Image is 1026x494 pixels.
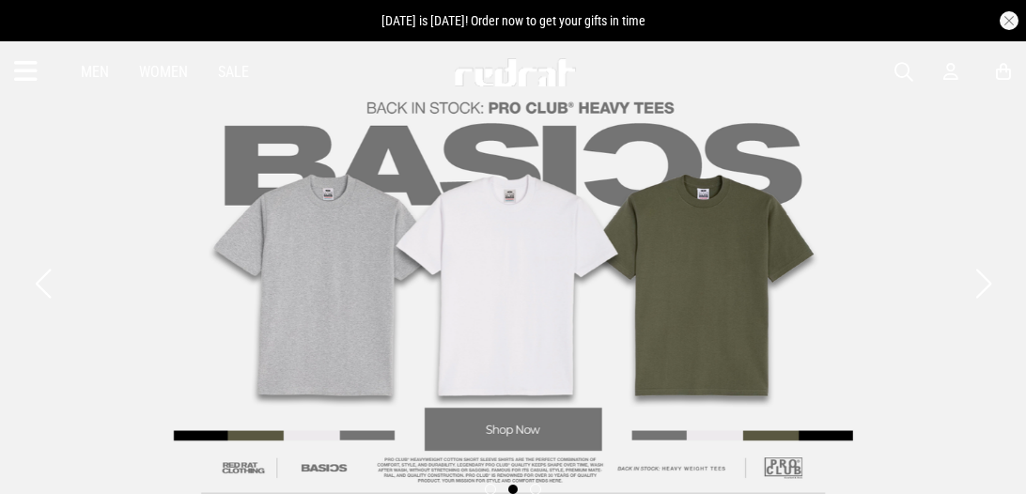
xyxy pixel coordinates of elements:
button: Next slide [971,263,996,304]
a: Men [81,63,109,81]
a: Women [139,63,188,81]
span: [DATE] is [DATE]! Order now to get your gifts in time [381,13,645,28]
button: Previous slide [30,263,55,304]
a: Sale [218,63,249,81]
img: Redrat logo [453,58,577,86]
